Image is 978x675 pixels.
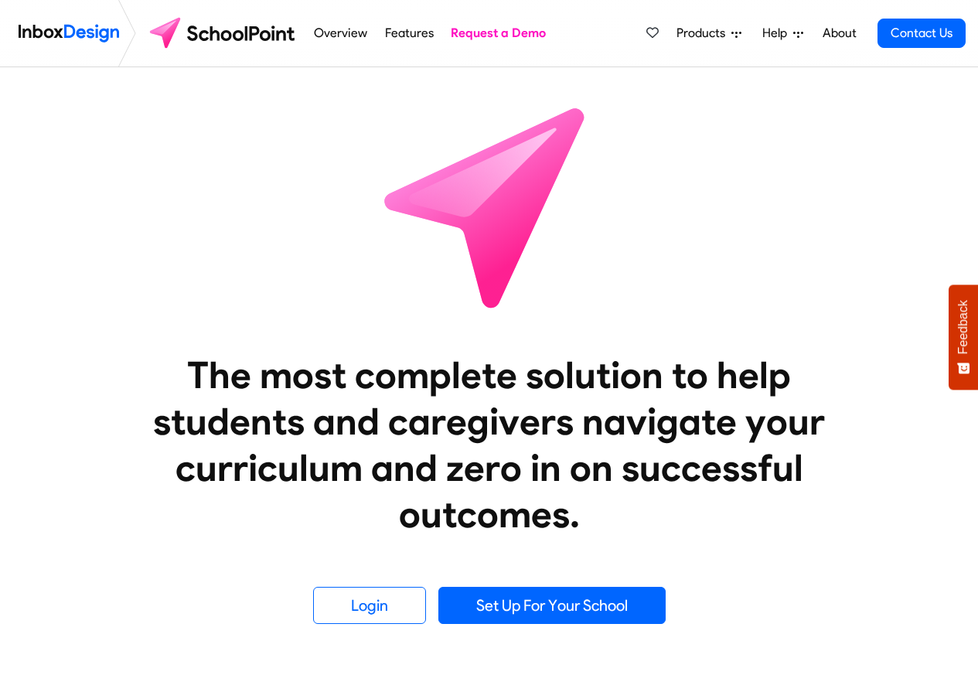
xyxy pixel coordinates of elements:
[350,67,629,346] img: icon_schoolpoint.svg
[762,24,793,43] span: Help
[676,24,731,43] span: Products
[313,587,426,624] a: Login
[670,18,748,49] a: Products
[877,19,966,48] a: Contact Us
[756,18,809,49] a: Help
[310,18,372,49] a: Overview
[447,18,550,49] a: Request a Demo
[122,352,857,537] heading: The most complete solution to help students and caregivers navigate your curriculum and zero in o...
[818,18,860,49] a: About
[380,18,438,49] a: Features
[142,15,305,52] img: schoolpoint logo
[956,300,970,354] span: Feedback
[438,587,666,624] a: Set Up For Your School
[949,285,978,390] button: Feedback - Show survey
